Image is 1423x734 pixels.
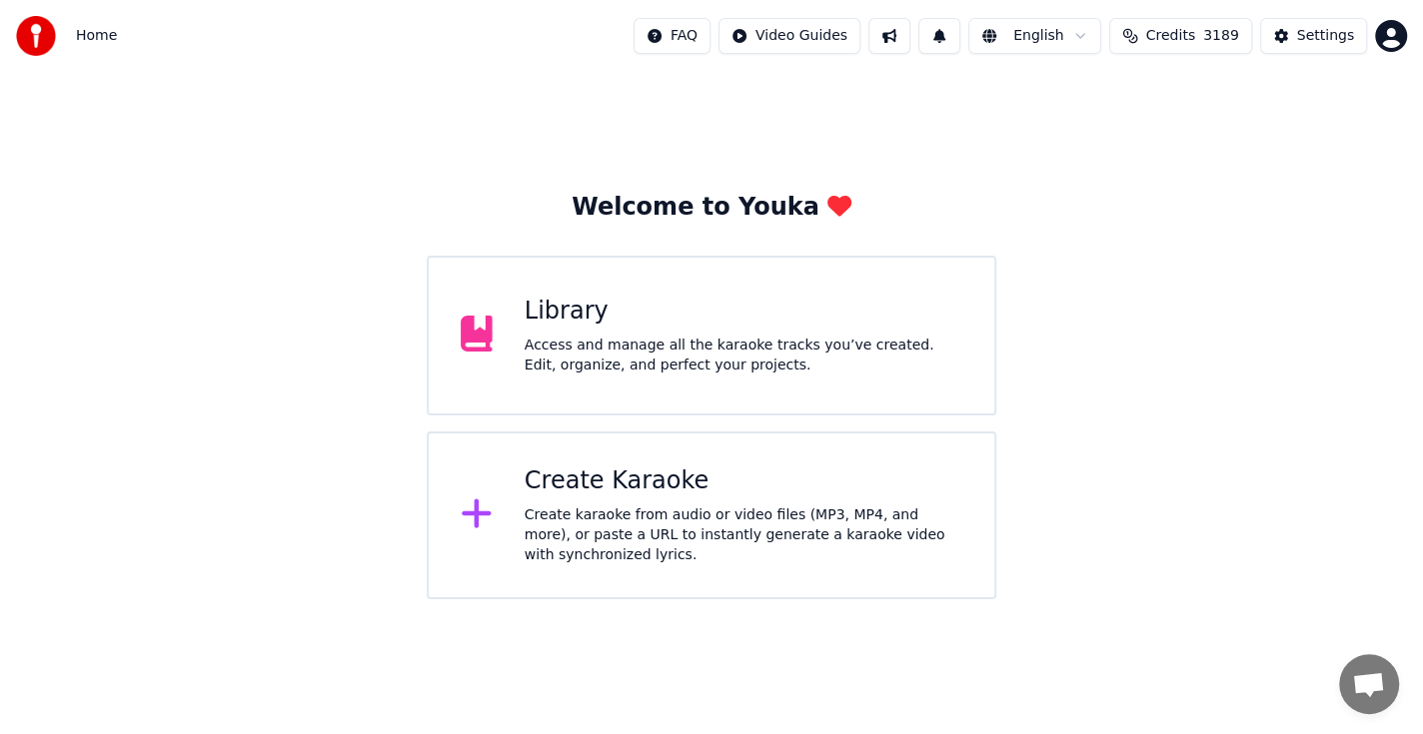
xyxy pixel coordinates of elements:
[1260,18,1367,54] button: Settings
[1339,654,1399,714] div: Open chat
[525,505,962,565] div: Create karaoke from audio or video files (MP3, MP4, and more), or paste a URL to instantly genera...
[525,465,962,497] div: Create Karaoke
[76,26,117,46] nav: breadcrumb
[16,16,56,56] img: youka
[76,26,117,46] span: Home
[718,18,860,54] button: Video Guides
[1203,26,1239,46] span: 3189
[572,192,851,224] div: Welcome to Youka
[1297,26,1354,46] div: Settings
[1109,18,1252,54] button: Credits3189
[525,296,962,328] div: Library
[634,18,711,54] button: FAQ
[525,336,962,375] div: Access and manage all the karaoke tracks you’ve created. Edit, organize, and perfect your projects.
[1146,26,1195,46] span: Credits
